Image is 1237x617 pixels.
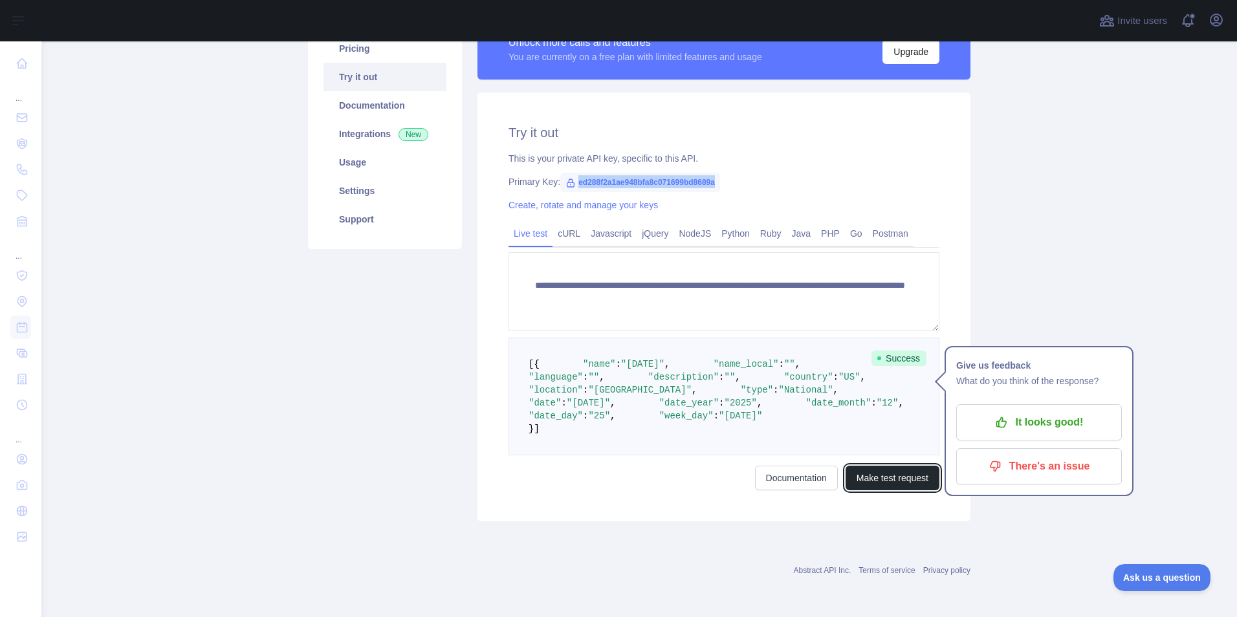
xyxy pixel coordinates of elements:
[323,205,446,233] a: Support
[610,398,615,408] span: ,
[816,223,845,244] a: PHP
[529,372,583,382] span: "language"
[399,128,428,141] span: New
[583,411,588,421] span: :
[719,398,724,408] span: :
[588,411,610,421] span: "25"
[757,398,762,408] span: ,
[956,448,1122,484] button: There's an issue
[860,372,866,382] span: ,
[323,91,446,120] a: Documentation
[794,566,851,575] a: Abstract API Inc.
[509,175,939,188] div: Primary Key:
[956,404,1122,440] button: It looks good!
[838,372,860,382] span: "US"
[509,223,553,244] a: Live test
[714,359,779,369] span: "name_local"
[615,359,620,369] span: :
[719,372,724,382] span: :
[659,398,719,408] span: "date_year"
[648,372,719,382] span: "description"
[534,424,539,434] span: ]
[599,372,604,382] span: ,
[833,372,838,382] span: :
[509,50,762,63] div: You are currently on a free plan with limited features and usage
[529,398,561,408] span: "date"
[784,372,833,382] span: "country"
[724,372,735,382] span: ""
[806,398,871,408] span: "date_month"
[859,566,915,575] a: Terms of service
[1097,10,1170,31] button: Invite users
[10,235,31,261] div: ...
[966,411,1112,433] p: It looks good!
[673,223,716,244] a: NodeJS
[659,411,714,421] span: "week_day"
[509,35,762,50] div: Unlock more calls and features
[553,223,586,244] a: cURL
[779,385,833,395] span: "National"
[755,466,838,490] a: Documentation
[534,359,539,369] span: {
[923,566,970,575] a: Privacy policy
[509,152,939,165] div: This is your private API key, specific to this API.
[637,223,673,244] a: jQuery
[10,419,31,445] div: ...
[868,223,914,244] a: Postman
[898,398,903,408] span: ,
[719,411,762,421] span: "[DATE]"
[583,359,615,369] span: "name"
[323,148,446,177] a: Usage
[10,78,31,103] div: ...
[787,223,816,244] a: Java
[529,411,583,421] span: "date_day"
[323,63,446,91] a: Try it out
[529,359,534,369] span: [
[561,398,566,408] span: :
[323,120,446,148] a: Integrations New
[784,359,795,369] span: ""
[956,358,1122,373] h1: Give us feedback
[871,351,926,366] span: Success
[692,385,697,395] span: ,
[833,385,838,395] span: ,
[588,385,692,395] span: "[GEOGRAPHIC_DATA]"
[610,411,615,421] span: ,
[1117,14,1167,28] span: Invite users
[714,411,719,421] span: :
[716,223,755,244] a: Python
[529,385,583,395] span: "location"
[779,359,784,369] span: :
[966,455,1112,477] p: There's an issue
[586,223,637,244] a: Javascript
[846,466,939,490] button: Make test request
[871,398,876,408] span: :
[845,223,868,244] a: Go
[882,39,939,64] button: Upgrade
[509,124,939,142] h2: Try it out
[1113,564,1211,591] iframe: Toggle Customer Support
[588,372,599,382] span: ""
[956,373,1122,389] p: What do you think of the response?
[773,385,778,395] span: :
[323,34,446,63] a: Pricing
[567,398,610,408] span: "[DATE]"
[621,359,664,369] span: "[DATE]"
[725,398,757,408] span: "2025"
[755,223,787,244] a: Ruby
[583,372,588,382] span: :
[741,385,773,395] span: "type"
[877,398,899,408] span: "12"
[529,424,534,434] span: }
[795,359,800,369] span: ,
[323,177,446,205] a: Settings
[664,359,670,369] span: ,
[583,385,588,395] span: :
[560,173,720,192] span: ed288f2a1ae948bfa8c071699bd8689a
[509,200,658,210] a: Create, rotate and manage your keys
[735,372,740,382] span: ,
